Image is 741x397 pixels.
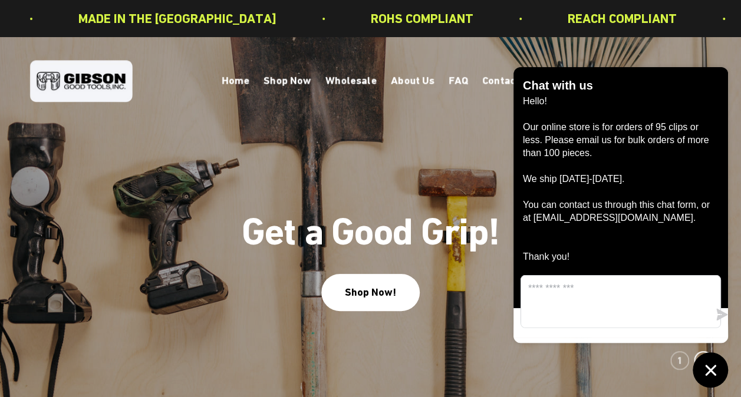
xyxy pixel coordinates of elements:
a: Shop Now [264,75,311,87]
a: Contact [482,75,519,87]
a: Home [222,75,249,87]
p: MADE IN THE [GEOGRAPHIC_DATA] [78,8,276,29]
split-lines: Get a Good Grip! [242,210,500,253]
a: About Us [391,75,434,87]
inbox-online-store-chat: Shopify online store chat [510,67,732,388]
p: ROHS COMPLIANT [371,8,473,29]
p: REACH COMPLIANT [568,8,677,29]
a: Wholesale [325,75,377,87]
a: FAQ [449,75,468,87]
a: Shop Now! [321,274,420,311]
